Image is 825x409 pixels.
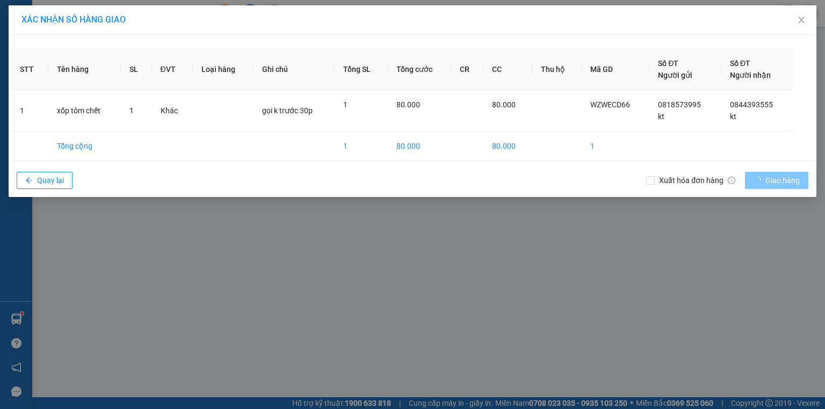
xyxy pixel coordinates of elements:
[658,112,664,121] span: kt
[730,71,771,79] span: Người nhận
[11,90,48,132] td: 1
[388,132,451,161] td: 80.000
[483,132,532,161] td: 80.000
[532,49,582,90] th: Thu hộ
[728,177,735,184] span: info-circle
[193,49,254,90] th: Loại hàng
[262,106,313,115] span: gọi k trước 30p
[388,49,451,90] th: Tổng cước
[754,177,765,184] span: loading
[335,49,388,90] th: Tổng SL
[48,49,121,90] th: Tên hàng
[152,90,193,132] td: Khác
[48,132,121,161] td: Tổng cộng
[658,100,701,109] span: 0818573995
[658,59,678,68] span: Số ĐT
[786,5,816,35] button: Close
[121,49,151,90] th: SL
[48,90,121,132] td: xốp tôm chết
[655,174,740,186] span: Xuất hóa đơn hàng
[658,71,692,79] span: Người gửi
[730,59,750,68] span: Số ĐT
[11,49,48,90] th: STT
[730,100,773,109] span: 0844393555
[730,112,736,121] span: kt
[797,16,806,24] span: close
[483,49,532,90] th: CC
[582,132,650,161] td: 1
[765,174,800,186] span: Giao hàng
[492,100,516,109] span: 80.000
[396,100,420,109] span: 80.000
[17,172,73,189] button: arrow-leftQuay lại
[343,100,348,109] span: 1
[335,132,388,161] td: 1
[21,14,126,25] span: XÁC NHẬN SỐ HÀNG GIAO
[451,49,483,90] th: CR
[129,106,134,115] span: 1
[37,174,64,186] span: Quay lại
[254,49,334,90] th: Ghi chú
[745,172,808,189] button: Giao hàng
[590,100,630,109] span: WZWECD66
[582,49,650,90] th: Mã GD
[25,177,33,185] span: arrow-left
[152,49,193,90] th: ĐVT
